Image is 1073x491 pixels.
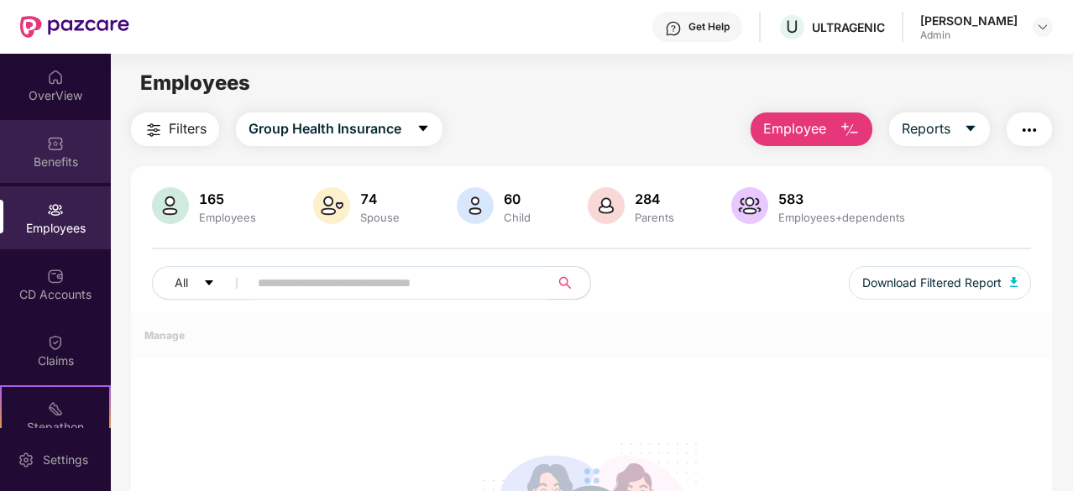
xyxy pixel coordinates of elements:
[38,452,93,468] div: Settings
[416,122,430,137] span: caret-down
[47,69,64,86] img: svg+xml;base64,PHN2ZyBpZD0iSG9tZSIgeG1sbnM9Imh0dHA6Ly93d3cudzMub3JnLzIwMDAvc3ZnIiB3aWR0aD0iMjAiIG...
[862,274,1002,292] span: Download Filtered Report
[196,211,259,224] div: Employees
[47,268,64,285] img: svg+xml;base64,PHN2ZyBpZD0iQ0RfQWNjb3VudHMiIGRhdGEtbmFtZT0iQ0QgQWNjb3VudHMiIHhtbG5zPSJodHRwOi8vd3...
[144,120,164,140] img: svg+xml;base64,PHN2ZyB4bWxucz0iaHR0cDovL3d3dy53My5vcmcvMjAwMC9zdmciIHdpZHRoPSIyNCIgaGVpZ2h0PSIyNC...
[631,211,678,224] div: Parents
[751,112,872,146] button: Employee
[313,187,350,224] img: svg+xml;base64,PHN2ZyB4bWxucz0iaHR0cDovL3d3dy53My5vcmcvMjAwMC9zdmciIHhtbG5zOnhsaW5rPSJodHRwOi8vd3...
[18,452,34,468] img: svg+xml;base64,PHN2ZyBpZD0iU2V0dGluZy0yMHgyMCIgeG1sbnM9Imh0dHA6Ly93d3cudzMub3JnLzIwMDAvc3ZnIiB3aW...
[500,211,534,224] div: Child
[152,266,254,300] button: Allcaret-down
[549,266,591,300] button: search
[500,191,534,207] div: 60
[2,419,109,436] div: Stepathon
[1036,20,1049,34] img: svg+xml;base64,PHN2ZyBpZD0iRHJvcGRvd24tMzJ4MzIiIHhtbG5zPSJodHRwOi8vd3d3LnczLm9yZy8yMDAwL3N2ZyIgd2...
[763,118,826,139] span: Employee
[357,211,403,224] div: Spouse
[786,17,798,37] span: U
[812,19,885,35] div: ULTRAGENIC
[457,187,494,224] img: svg+xml;base64,PHN2ZyB4bWxucz0iaHR0cDovL3d3dy53My5vcmcvMjAwMC9zdmciIHhtbG5zOnhsaW5rPSJodHRwOi8vd3...
[775,211,908,224] div: Employees+dependents
[849,266,1032,300] button: Download Filtered Report
[1019,120,1039,140] img: svg+xml;base64,PHN2ZyB4bWxucz0iaHR0cDovL3d3dy53My5vcmcvMjAwMC9zdmciIHdpZHRoPSIyNCIgaGVpZ2h0PSIyNC...
[775,191,908,207] div: 583
[131,112,219,146] button: Filters
[175,274,188,292] span: All
[1010,277,1018,287] img: svg+xml;base64,PHN2ZyB4bWxucz0iaHR0cDovL3d3dy53My5vcmcvMjAwMC9zdmciIHhtbG5zOnhsaW5rPSJodHRwOi8vd3...
[47,201,64,218] img: svg+xml;base64,PHN2ZyBpZD0iRW1wbG95ZWVzIiB4bWxucz0iaHR0cDovL3d3dy53My5vcmcvMjAwMC9zdmciIHdpZHRoPS...
[920,13,1018,29] div: [PERSON_NAME]
[47,135,64,152] img: svg+xml;base64,PHN2ZyBpZD0iQmVuZWZpdHMiIHhtbG5zPSJodHRwOi8vd3d3LnczLm9yZy8yMDAwL3N2ZyIgd2lkdGg9Ij...
[196,191,259,207] div: 165
[688,20,730,34] div: Get Help
[140,71,250,95] span: Employees
[902,118,950,139] span: Reports
[47,400,64,417] img: svg+xml;base64,PHN2ZyB4bWxucz0iaHR0cDovL3d3dy53My5vcmcvMjAwMC9zdmciIHdpZHRoPSIyMSIgaGVpZ2h0PSIyMC...
[152,187,189,224] img: svg+xml;base64,PHN2ZyB4bWxucz0iaHR0cDovL3d3dy53My5vcmcvMjAwMC9zdmciIHhtbG5zOnhsaW5rPSJodHRwOi8vd3...
[169,118,207,139] span: Filters
[249,118,401,139] span: Group Health Insurance
[665,20,682,37] img: svg+xml;base64,PHN2ZyBpZD0iSGVscC0zMngzMiIgeG1sbnM9Imh0dHA6Ly93d3cudzMub3JnLzIwMDAvc3ZnIiB3aWR0aD...
[964,122,977,137] span: caret-down
[840,120,860,140] img: svg+xml;base64,PHN2ZyB4bWxucz0iaHR0cDovL3d3dy53My5vcmcvMjAwMC9zdmciIHhtbG5zOnhsaW5rPSJodHRwOi8vd3...
[203,277,215,290] span: caret-down
[47,334,64,351] img: svg+xml;base64,PHN2ZyBpZD0iQ2xhaW0iIHhtbG5zPSJodHRwOi8vd3d3LnczLm9yZy8yMDAwL3N2ZyIgd2lkdGg9IjIwIi...
[357,191,403,207] div: 74
[549,276,582,290] span: search
[236,112,442,146] button: Group Health Insurancecaret-down
[889,112,990,146] button: Reportscaret-down
[731,187,768,224] img: svg+xml;base64,PHN2ZyB4bWxucz0iaHR0cDovL3d3dy53My5vcmcvMjAwMC9zdmciIHhtbG5zOnhsaW5rPSJodHRwOi8vd3...
[588,187,625,224] img: svg+xml;base64,PHN2ZyB4bWxucz0iaHR0cDovL3d3dy53My5vcmcvMjAwMC9zdmciIHhtbG5zOnhsaW5rPSJodHRwOi8vd3...
[20,16,129,38] img: New Pazcare Logo
[631,191,678,207] div: 284
[920,29,1018,42] div: Admin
